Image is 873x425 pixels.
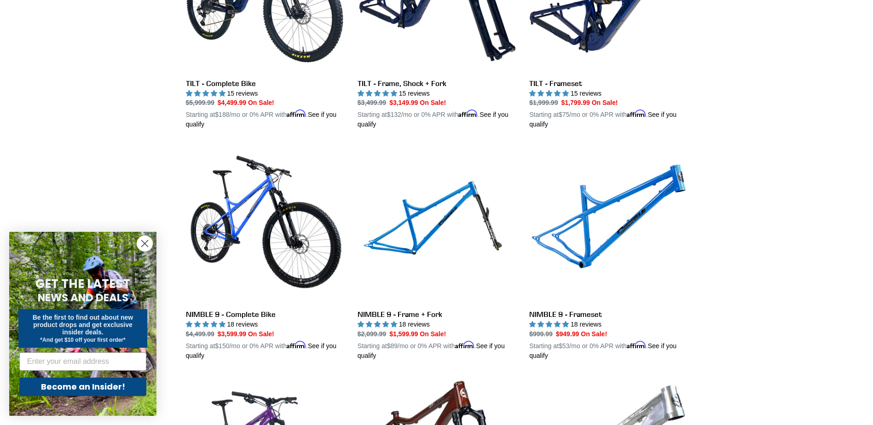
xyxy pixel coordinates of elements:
span: Be the first to find out about new product drops and get exclusive insider deals. [33,314,133,336]
input: Enter your email address [19,352,146,371]
button: Close dialog [137,235,153,252]
button: Become an Insider! [19,378,146,396]
span: GET THE LATEST [35,276,130,292]
span: NEWS AND DEALS [38,290,128,305]
span: *And get $10 off your first order* [40,337,125,343]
